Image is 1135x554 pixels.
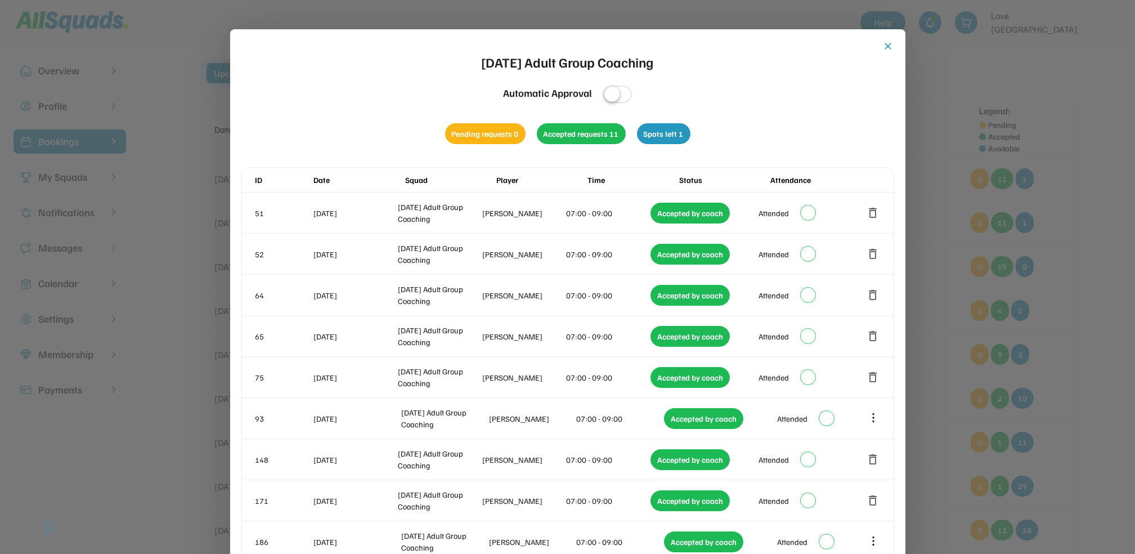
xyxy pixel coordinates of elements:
[401,406,487,430] div: [DATE] Adult Group Coaching
[255,248,312,260] div: 52
[567,248,649,260] div: 07:00 - 09:00
[759,248,789,260] div: Attended
[482,372,564,383] div: [PERSON_NAME]
[445,123,526,144] div: Pending requests 0
[867,206,880,220] button: delete
[255,174,312,186] div: ID
[398,201,480,225] div: [DATE] Adult Group Coaching
[759,454,789,466] div: Attended
[651,490,730,511] div: Accepted by coach
[679,174,768,186] div: Status
[759,372,789,383] div: Attended
[314,413,400,425] div: [DATE]
[401,530,487,553] div: [DATE] Adult Group Coaching
[398,448,480,471] div: [DATE] Adult Group Coaching
[664,408,743,429] div: Accepted by coach
[255,536,312,548] div: 186
[577,536,662,548] div: 07:00 - 09:00
[314,454,396,466] div: [DATE]
[398,324,480,348] div: [DATE] Adult Group Coaching
[314,372,396,383] div: [DATE]
[867,370,880,384] button: delete
[255,372,312,383] div: 75
[651,367,730,388] div: Accepted by coach
[482,495,564,507] div: [PERSON_NAME]
[482,248,564,260] div: [PERSON_NAME]
[567,372,649,383] div: 07:00 - 09:00
[398,365,480,389] div: [DATE] Adult Group Coaching
[651,244,730,265] div: Accepted by coach
[567,289,649,301] div: 07:00 - 09:00
[867,247,880,261] button: delete
[482,289,564,301] div: [PERSON_NAME]
[482,52,654,72] div: [DATE] Adult Group Coaching
[314,174,403,186] div: Date
[567,495,649,507] div: 07:00 - 09:00
[867,453,880,466] button: delete
[651,326,730,347] div: Accepted by coach
[770,174,859,186] div: Attendance
[651,449,730,470] div: Accepted by coach
[255,495,312,507] div: 171
[867,494,880,507] button: delete
[255,289,312,301] div: 64
[651,285,730,306] div: Accepted by coach
[567,207,649,219] div: 07:00 - 09:00
[255,413,312,425] div: 93
[867,288,880,302] button: delete
[537,123,626,144] div: Accepted requests 11
[867,329,880,343] button: delete
[759,207,789,219] div: Attended
[398,242,480,266] div: [DATE] Adult Group Coaching
[759,289,789,301] div: Attended
[255,454,312,466] div: 148
[883,41,894,52] button: close
[398,283,480,307] div: [DATE] Adult Group Coaching
[314,207,396,219] div: [DATE]
[489,536,575,548] div: [PERSON_NAME]
[314,536,400,548] div: [DATE]
[759,330,789,342] div: Attended
[314,289,396,301] div: [DATE]
[777,413,807,425] div: Attended
[496,174,585,186] div: Player
[759,495,789,507] div: Attended
[567,454,649,466] div: 07:00 - 09:00
[398,489,480,512] div: [DATE] Adult Group Coaching
[255,207,312,219] div: 51
[489,413,575,425] div: [PERSON_NAME]
[503,86,592,101] div: Automatic Approval
[482,454,564,466] div: [PERSON_NAME]
[664,531,743,552] div: Accepted by coach
[314,248,396,260] div: [DATE]
[314,330,396,342] div: [DATE]
[482,207,564,219] div: [PERSON_NAME]
[567,330,649,342] div: 07:00 - 09:00
[651,203,730,224] div: Accepted by coach
[314,495,396,507] div: [DATE]
[587,174,676,186] div: Time
[482,330,564,342] div: [PERSON_NAME]
[577,413,662,425] div: 07:00 - 09:00
[777,536,807,548] div: Attended
[637,123,690,144] div: Spots left 1
[255,330,312,342] div: 65
[405,174,494,186] div: Squad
